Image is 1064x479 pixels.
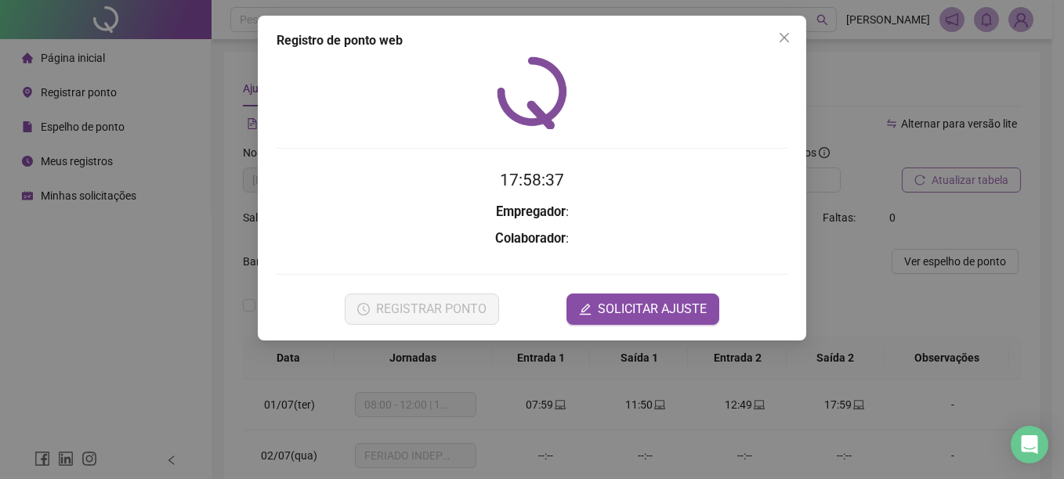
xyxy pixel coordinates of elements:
span: edit [579,303,592,315]
div: Open Intercom Messenger [1011,426,1048,463]
span: close [778,31,791,44]
div: Registro de ponto web [277,31,787,50]
img: QRPoint [497,56,567,129]
h3: : [277,202,787,222]
strong: Colaborador [495,231,566,246]
time: 17:58:37 [500,171,564,189]
h3: : [277,229,787,249]
button: REGISTRAR PONTO [345,294,499,325]
span: SOLICITAR AJUSTE [598,300,707,319]
strong: Empregador [496,204,566,219]
button: editSOLICITAR AJUSTE [566,294,719,325]
button: Close [772,25,797,50]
